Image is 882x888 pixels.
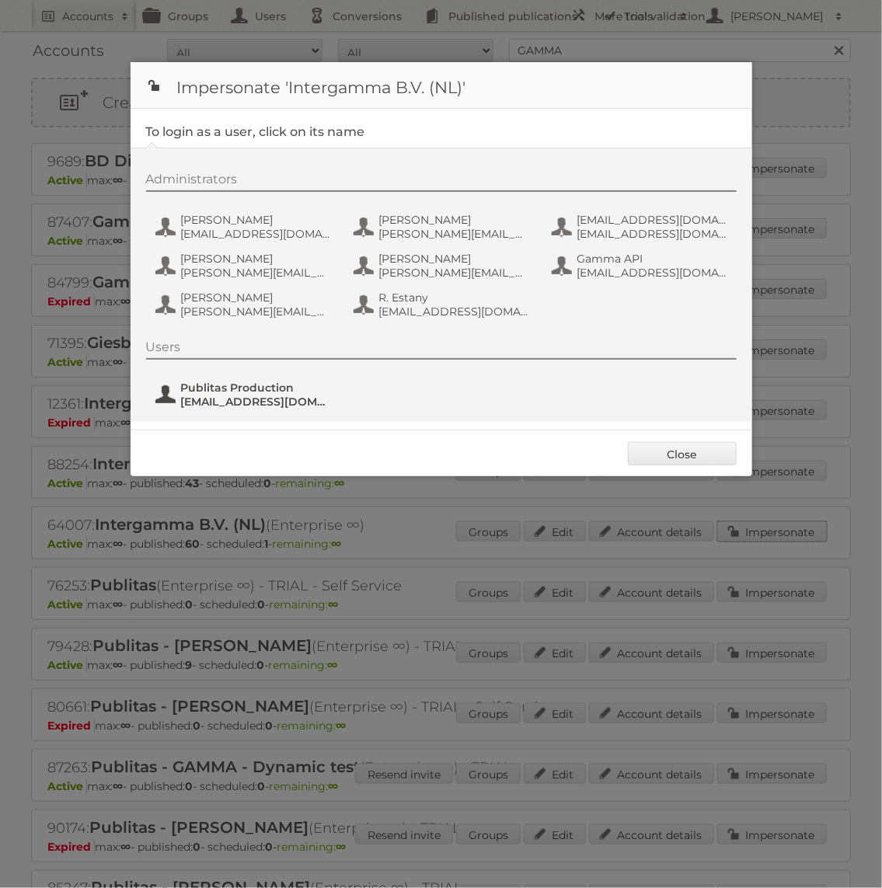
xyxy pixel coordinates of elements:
div: Users [146,340,737,360]
span: [EMAIL_ADDRESS][DOMAIN_NAME] [379,305,530,319]
span: [PERSON_NAME] [181,213,332,227]
span: Publitas Production [181,381,332,395]
button: [PERSON_NAME] [PERSON_NAME][EMAIL_ADDRESS][DOMAIN_NAME] [352,211,535,242]
span: [PERSON_NAME][EMAIL_ADDRESS][DOMAIN_NAME] [379,266,530,280]
span: R. Estany [379,291,530,305]
h1: Impersonate 'Intergamma B.V. (NL)' [131,62,752,109]
span: [PERSON_NAME][EMAIL_ADDRESS][DOMAIN_NAME] [181,266,332,280]
span: [PERSON_NAME][EMAIL_ADDRESS][DOMAIN_NAME] [379,227,530,241]
button: [PERSON_NAME] [PERSON_NAME][EMAIL_ADDRESS][DOMAIN_NAME] [352,250,535,281]
div: Administrators [146,172,737,192]
button: Publitas Production [EMAIL_ADDRESS][DOMAIN_NAME] [154,379,336,410]
span: [PERSON_NAME] [379,252,530,266]
span: [PERSON_NAME] [379,213,530,227]
span: [PERSON_NAME] [181,252,332,266]
legend: To login as a user, click on its name [146,124,365,139]
a: Close [628,442,737,465]
button: [EMAIL_ADDRESS][DOMAIN_NAME] [EMAIL_ADDRESS][DOMAIN_NAME] [550,211,733,242]
button: [PERSON_NAME] [PERSON_NAME][EMAIL_ADDRESS][DOMAIN_NAME] [154,250,336,281]
span: [PERSON_NAME][EMAIL_ADDRESS][DOMAIN_NAME] [181,305,332,319]
button: R. Estany [EMAIL_ADDRESS][DOMAIN_NAME] [352,289,535,320]
span: [EMAIL_ADDRESS][DOMAIN_NAME] [577,266,728,280]
button: Gamma API [EMAIL_ADDRESS][DOMAIN_NAME] [550,250,733,281]
button: [PERSON_NAME] [PERSON_NAME][EMAIL_ADDRESS][DOMAIN_NAME] [154,289,336,320]
button: [PERSON_NAME] [EMAIL_ADDRESS][DOMAIN_NAME] [154,211,336,242]
span: Gamma API [577,252,728,266]
span: [EMAIL_ADDRESS][DOMAIN_NAME] [181,227,332,241]
span: [PERSON_NAME] [181,291,332,305]
span: [EMAIL_ADDRESS][DOMAIN_NAME] [181,395,332,409]
span: [EMAIL_ADDRESS][DOMAIN_NAME] [577,213,728,227]
span: [EMAIL_ADDRESS][DOMAIN_NAME] [577,227,728,241]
